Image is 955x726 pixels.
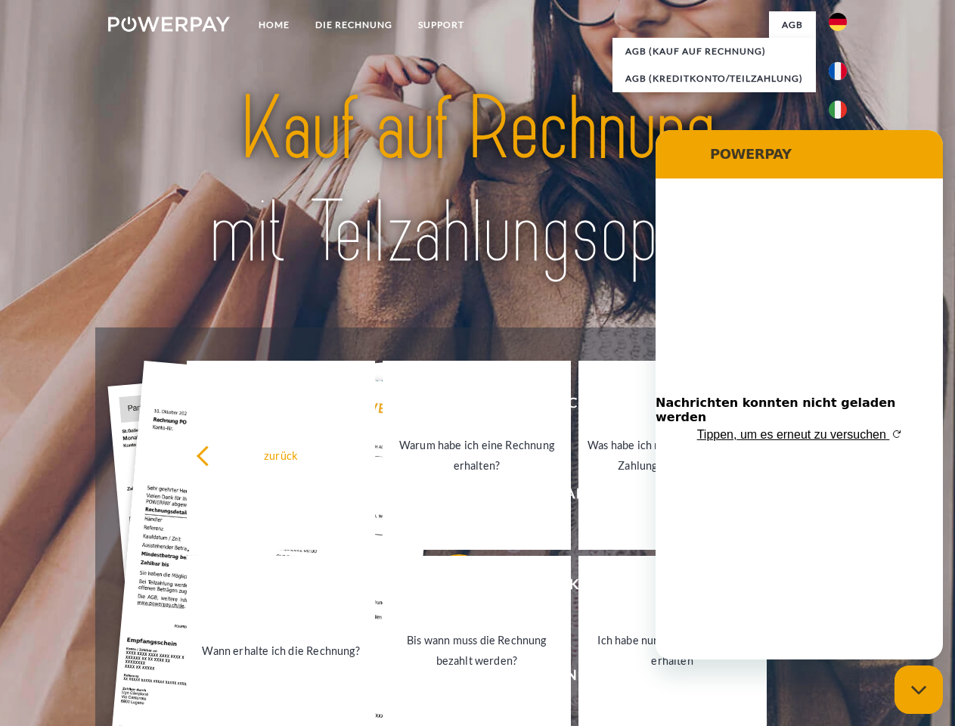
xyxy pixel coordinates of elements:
a: SUPPORT [405,11,477,39]
img: title-powerpay_de.svg [144,73,811,290]
img: logo-powerpay-white.svg [108,17,230,32]
a: Home [246,11,302,39]
iframe: Messaging-Fenster [656,130,943,659]
div: Was habe ich noch offen, ist meine Zahlung eingegangen? [588,435,758,476]
img: fr [829,62,847,80]
div: Bis wann muss die Rechnung bezahlt werden? [392,630,562,671]
div: Warum habe ich eine Rechnung erhalten? [392,435,562,476]
a: AGB (Kauf auf Rechnung) [612,38,816,65]
img: de [829,13,847,31]
a: agb [769,11,816,39]
div: Ich habe nur eine Teillieferung erhalten [588,630,758,671]
img: it [829,101,847,119]
a: Was habe ich noch offen, ist meine Zahlung eingegangen? [578,361,767,550]
iframe: Schaltfläche zum Öffnen des Messaging-Fensters [895,665,943,714]
div: Wann erhalte ich die Rechnung? [196,640,366,660]
a: AGB (Kreditkonto/Teilzahlung) [612,65,816,92]
div: zurück [196,445,366,465]
a: DIE RECHNUNG [302,11,405,39]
